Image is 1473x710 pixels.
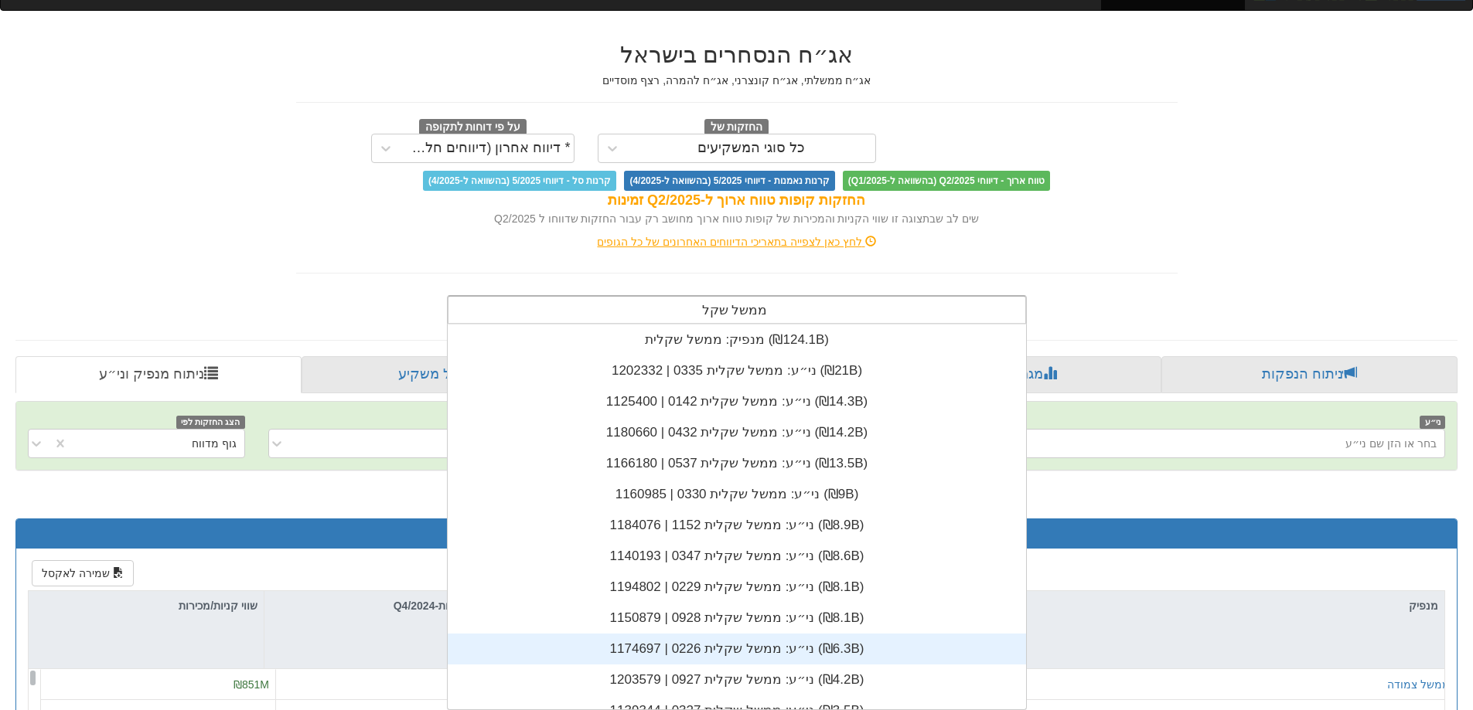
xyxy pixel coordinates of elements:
[1420,416,1445,429] span: ני״ע
[29,591,264,620] div: שווי קניות/מכירות
[296,191,1178,211] div: החזקות קופות טווח ארוך ל-Q2/2025 זמינות
[1387,677,1450,692] button: ממשל צמודה
[448,510,1026,541] div: ני״ע: ‏ממשל שקלית 1152 | 1184076 ‎(₪8.9B)‎
[28,527,1445,541] h3: סה״כ החזקות לכל מנפיק
[296,75,1178,87] h5: אג״ח ממשלתי, אג״ח קונצרני, אג״ח להמרה, רצף מוסדיים
[448,572,1026,603] div: ני״ע: ‏ממשל שקלית 0229 | 1194802 ‎(₪8.1B)‎
[302,356,592,393] a: פרופיל משקיע
[192,436,237,451] div: גוף מדווח
[448,324,1026,355] div: מנפיק: ‏ממשל שקלית ‎(₪124.1B)‎
[624,171,834,191] span: קרנות נאמנות - דיווחי 5/2025 (בהשוואה ל-4/2025)
[697,141,805,156] div: כל סוגי המשקיעים
[448,634,1026,664] div: ני״ע: ‏ממשל שקלית 0226 | 1174697 ‎(₪6.3B)‎
[264,591,500,620] div: שווי החזקות-Q4/2024
[296,211,1178,226] div: שים לב שבתצוגה זו שווי הקניות והמכירות של קופות טווח ארוך מחושב רק עבור החזקות שדווחו ל Q2/2025
[419,119,527,136] span: על פי דוחות לתקופה
[1345,436,1437,451] div: בחר או הזן שם ני״ע
[448,603,1026,634] div: ני״ע: ‏ממשל שקלית 0928 | 1150879 ‎(₪8.1B)‎
[404,141,571,156] div: * דיווח אחרון (דיווחים חלקיים)
[285,234,1189,250] div: לחץ כאן לצפייה בתאריכי הדיווחים האחרונים של כל הגופים
[32,560,134,586] button: שמירה לאקסל
[448,355,1026,386] div: ני״ע: ‏ממשל שקלית 0335 | 1202332 ‎(₪21B)‎
[704,119,769,136] span: החזקות של
[15,356,302,393] a: ניתוח מנפיק וני״ע
[448,386,1026,417] div: ני״ע: ‏ממשל שקלית 0142 | 1125400 ‎(₪14.3B)‎
[448,664,1026,695] div: ני״ע: ‏ממשל שקלית 0927 | 1203579 ‎(₪4.2B)‎
[448,417,1026,448] div: ני״ע: ‏ממשל שקלית 0432 | 1180660 ‎(₪14.2B)‎
[448,541,1026,572] div: ני״ע: ‏ממשל שקלית 0347 | 1140193 ‎(₪8.6B)‎
[448,479,1026,510] div: ני״ע: ‏ממשל שקלית 0330 | 1160985 ‎(₪9B)‎
[1161,356,1458,393] a: ניתוח הנפקות
[423,171,616,191] span: קרנות סל - דיווחי 5/2025 (בהשוואה ל-4/2025)
[843,171,1050,191] span: טווח ארוך - דיווחי Q2/2025 (בהשוואה ל-Q1/2025)
[176,416,244,429] span: הצג החזקות לפי
[448,448,1026,479] div: ני״ע: ‏ממשל שקלית 0537 | 1166180 ‎(₪13.5B)‎
[736,591,1444,620] div: מנפיק
[296,42,1178,67] h2: אג״ח הנסחרים בישראל
[234,678,269,691] span: ₪851M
